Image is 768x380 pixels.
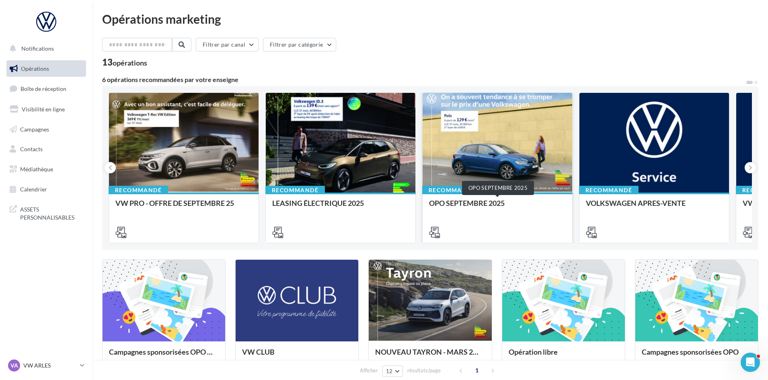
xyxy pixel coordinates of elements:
[21,85,66,92] span: Boîte de réception
[265,186,325,195] div: Recommandé
[5,60,88,77] a: Opérations
[20,186,47,193] span: Calendrier
[21,65,49,72] span: Opérations
[5,141,88,158] a: Contacts
[242,348,352,364] div: VW CLUB
[20,204,83,221] span: ASSETS PERSONNALISABLES
[21,45,54,52] span: Notifications
[20,146,43,152] span: Contacts
[115,199,252,215] div: VW PRO - OFFRE DE SEPTEMBRE 25
[422,186,482,195] div: Recommandé
[429,199,566,215] div: OPO SEPTEMBRE 2025
[102,76,745,83] div: 6 opérations recommandées par votre enseigne
[5,201,88,224] a: ASSETS PERSONNALISABLES
[586,199,723,215] div: VOLKSWAGEN APRES-VENTE
[10,362,18,370] span: VA
[6,358,86,373] a: VA VW ARLES
[5,121,88,138] a: Campagnes
[20,166,53,173] span: Médiathèque
[102,13,758,25] div: Opérations marketing
[382,366,403,377] button: 12
[20,125,49,132] span: Campagnes
[470,364,483,377] span: 1
[5,40,84,57] button: Notifications
[5,101,88,118] a: Visibilité en ligne
[5,80,88,97] a: Boîte de réception
[23,362,77,370] p: VW ARLES
[196,38,259,51] button: Filtrer par canal
[113,59,147,66] div: opérations
[741,353,760,372] iframe: Intercom live chat
[407,367,441,374] span: résultats/page
[109,186,168,195] div: Recommandé
[5,161,88,178] a: Médiathèque
[109,348,219,364] div: Campagnes sponsorisées OPO Septembre
[22,106,65,113] span: Visibilité en ligne
[102,58,147,67] div: 13
[272,199,409,215] div: LEASING ÉLECTRIQUE 2025
[579,186,639,195] div: Recommandé
[462,181,534,195] div: OPO SEPTEMBRE 2025
[386,368,393,374] span: 12
[509,348,618,364] div: Opération libre
[642,348,752,364] div: Campagnes sponsorisées OPO
[375,348,485,364] div: NOUVEAU TAYRON - MARS 2025
[360,367,378,374] span: Afficher
[263,38,336,51] button: Filtrer par catégorie
[5,181,88,198] a: Calendrier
